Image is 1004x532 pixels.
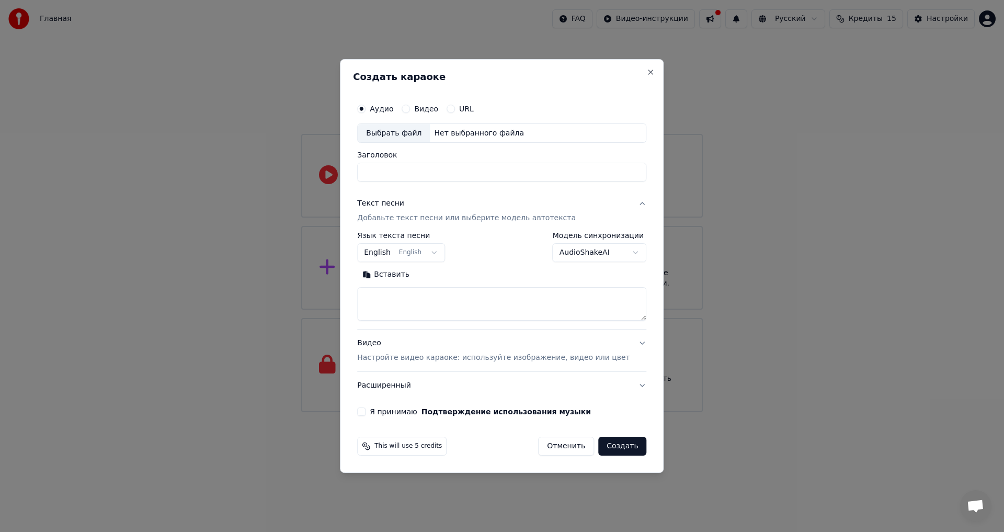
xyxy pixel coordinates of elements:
label: Модель синхронизации [553,232,647,240]
button: Создать [598,437,646,456]
label: Язык текста песни [357,232,445,240]
div: Нет выбранного файла [430,128,528,139]
h2: Создать караоке [353,72,651,82]
button: Я принимаю [421,408,591,415]
div: Видео [357,338,630,364]
button: Расширенный [357,372,646,399]
span: This will use 5 credits [374,442,442,450]
label: URL [459,105,474,112]
div: Выбрать файл [358,124,430,143]
label: Заголовок [357,152,646,159]
button: ВидеоНастройте видео караоке: используйте изображение, видео или цвет [357,330,646,372]
button: Вставить [357,267,415,284]
div: Текст песниДобавьте текст песни или выберите модель автотекста [357,232,646,330]
label: Видео [414,105,438,112]
button: Отменить [538,437,594,456]
label: Я принимаю [370,408,591,415]
p: Добавьте текст песни или выберите модель автотекста [357,213,576,224]
div: Текст песни [357,199,404,209]
button: Текст песниДобавьте текст песни или выберите модель автотекста [357,190,646,232]
label: Аудио [370,105,393,112]
p: Настройте видео караоке: используйте изображение, видео или цвет [357,353,630,363]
